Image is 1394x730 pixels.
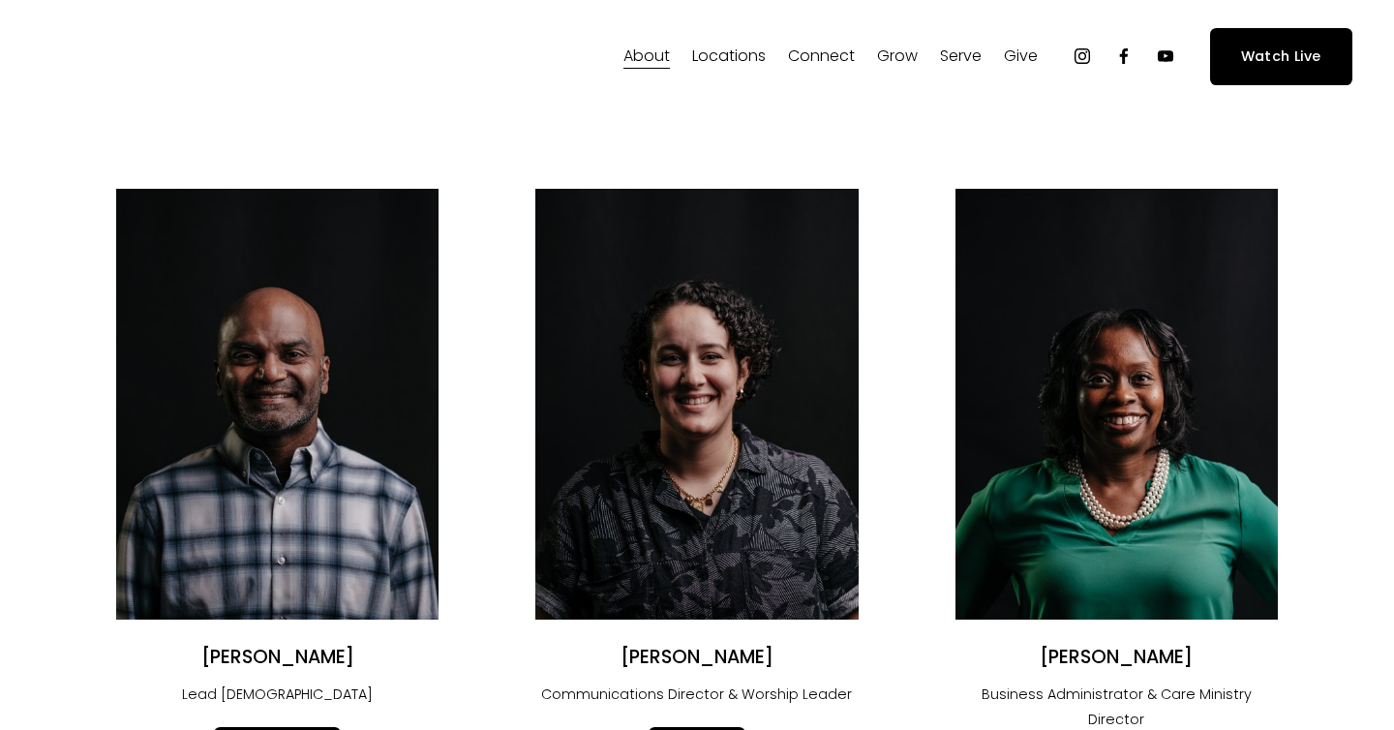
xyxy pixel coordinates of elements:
a: Facebook [1114,46,1134,66]
img: Angélica Smith [535,189,858,620]
h2: [PERSON_NAME] [535,646,858,670]
a: folder dropdown [877,41,918,72]
a: folder dropdown [692,41,766,72]
a: folder dropdown [940,41,982,72]
span: Grow [877,43,918,71]
a: Instagram [1073,46,1092,66]
span: Locations [692,43,766,71]
img: Fellowship Memphis [42,37,312,76]
h2: [PERSON_NAME] [116,646,439,670]
span: Give [1004,43,1038,71]
p: Lead [DEMOGRAPHIC_DATA] [116,683,439,708]
a: folder dropdown [1004,41,1038,72]
a: folder dropdown [623,41,670,72]
span: Connect [788,43,855,71]
a: YouTube [1156,46,1175,66]
p: Communications Director & Worship Leader [535,683,858,708]
a: Watch Live [1210,28,1352,85]
h2: [PERSON_NAME] [955,646,1278,670]
a: folder dropdown [788,41,855,72]
span: About [623,43,670,71]
span: Serve [940,43,982,71]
